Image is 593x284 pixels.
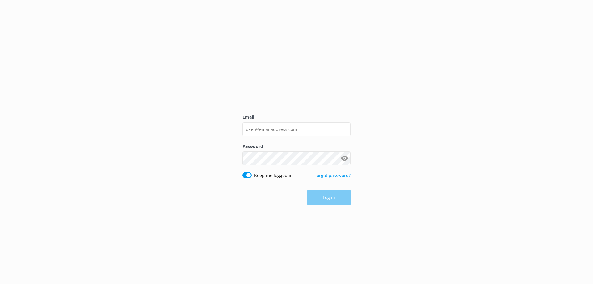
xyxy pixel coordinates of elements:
label: Password [242,143,351,150]
label: Email [242,114,351,121]
label: Keep me logged in [254,172,293,179]
input: user@emailaddress.com [242,122,351,136]
button: Show password [338,152,351,165]
a: Forgot password? [314,172,351,178]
